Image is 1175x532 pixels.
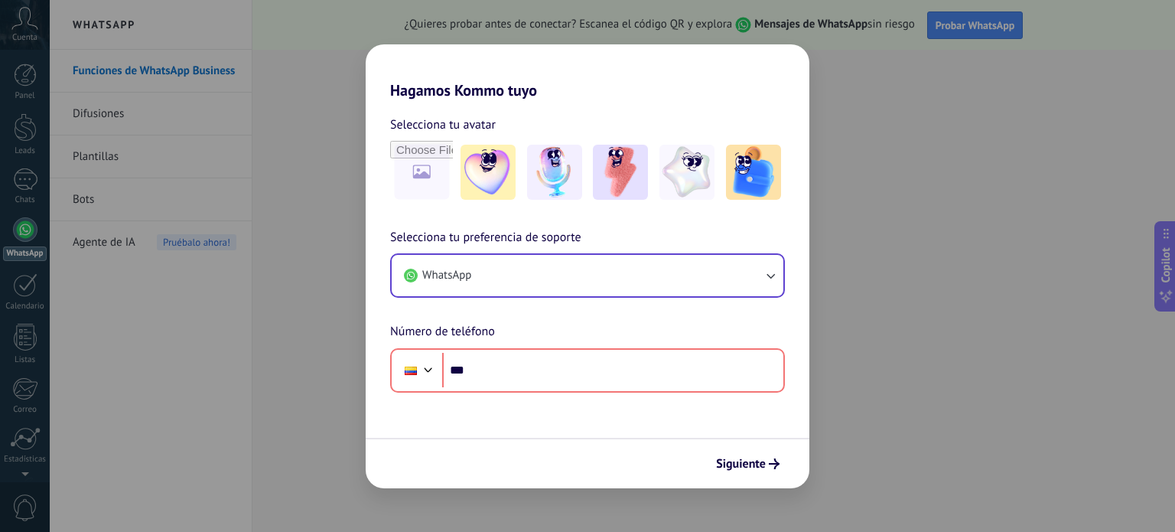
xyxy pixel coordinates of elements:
[709,451,786,477] button: Siguiente
[396,354,425,387] div: Colombia: + 57
[527,145,582,200] img: -2.jpeg
[593,145,648,200] img: -3.jpeg
[659,145,714,200] img: -4.jpeg
[390,115,496,135] span: Selecciona tu avatar
[726,145,781,200] img: -5.jpeg
[366,44,809,100] h2: Hagamos Kommo tuyo
[390,228,581,248] span: Selecciona tu preferencia de soporte
[461,145,516,200] img: -1.jpeg
[390,322,495,342] span: Número de teléfono
[392,255,783,296] button: WhatsApp
[422,268,471,283] span: WhatsApp
[716,459,766,469] span: Siguiente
